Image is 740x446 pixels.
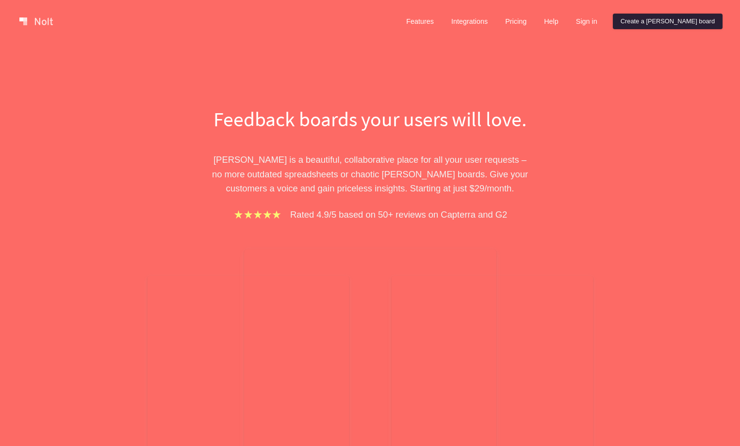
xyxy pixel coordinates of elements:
a: Integrations [444,14,495,29]
a: Help [536,14,566,29]
p: Rated 4.9/5 based on 50+ reviews on Capterra and G2 [290,207,507,222]
p: [PERSON_NAME] is a beautiful, collaborative place for all your user requests – no more outdated s... [203,153,538,195]
img: stars.b067e34983.png [233,209,282,220]
a: Pricing [497,14,534,29]
a: Sign in [568,14,605,29]
a: Features [398,14,442,29]
a: Create a [PERSON_NAME] board [613,14,723,29]
h1: Feedback boards your users will love. [203,105,538,133]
